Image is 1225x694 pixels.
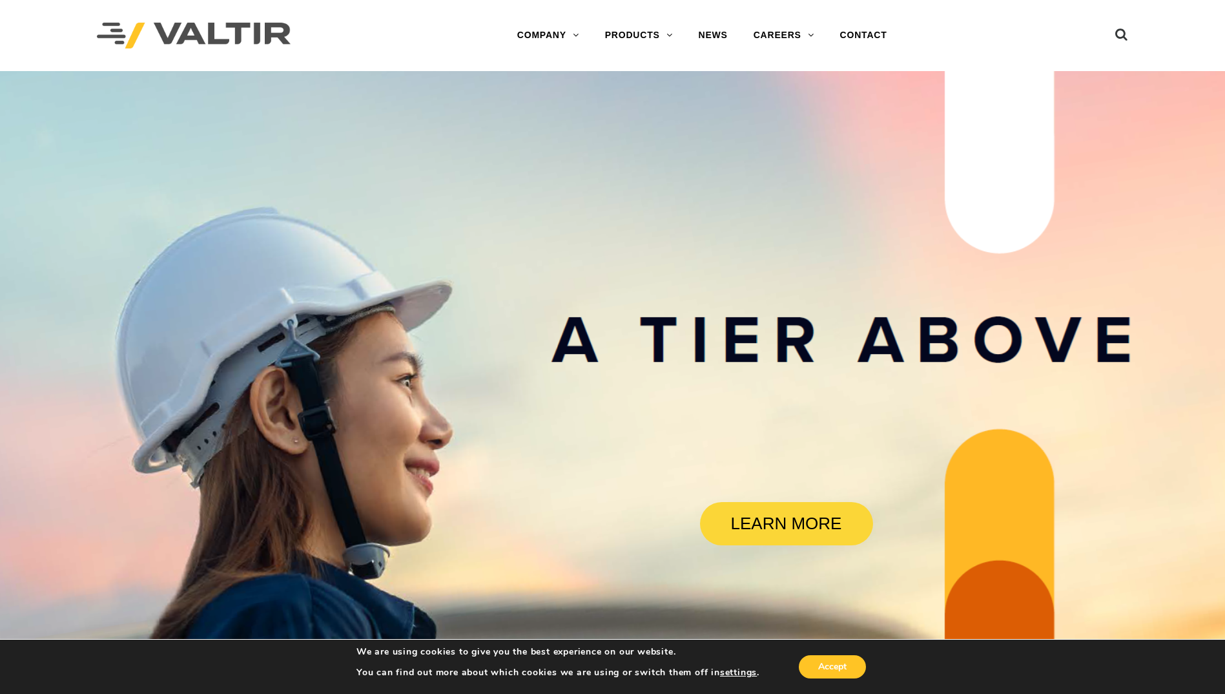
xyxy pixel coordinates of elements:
[97,23,291,49] img: Valtir
[504,23,592,48] a: COMPANY
[700,502,873,545] a: LEARN MORE
[686,23,741,48] a: NEWS
[799,655,866,678] button: Accept
[356,667,759,678] p: You can find out more about which cookies we are using or switch them off in .
[592,23,686,48] a: PRODUCTS
[827,23,900,48] a: CONTACT
[720,667,757,678] button: settings
[741,23,827,48] a: CAREERS
[356,646,759,658] p: We are using cookies to give you the best experience on our website.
